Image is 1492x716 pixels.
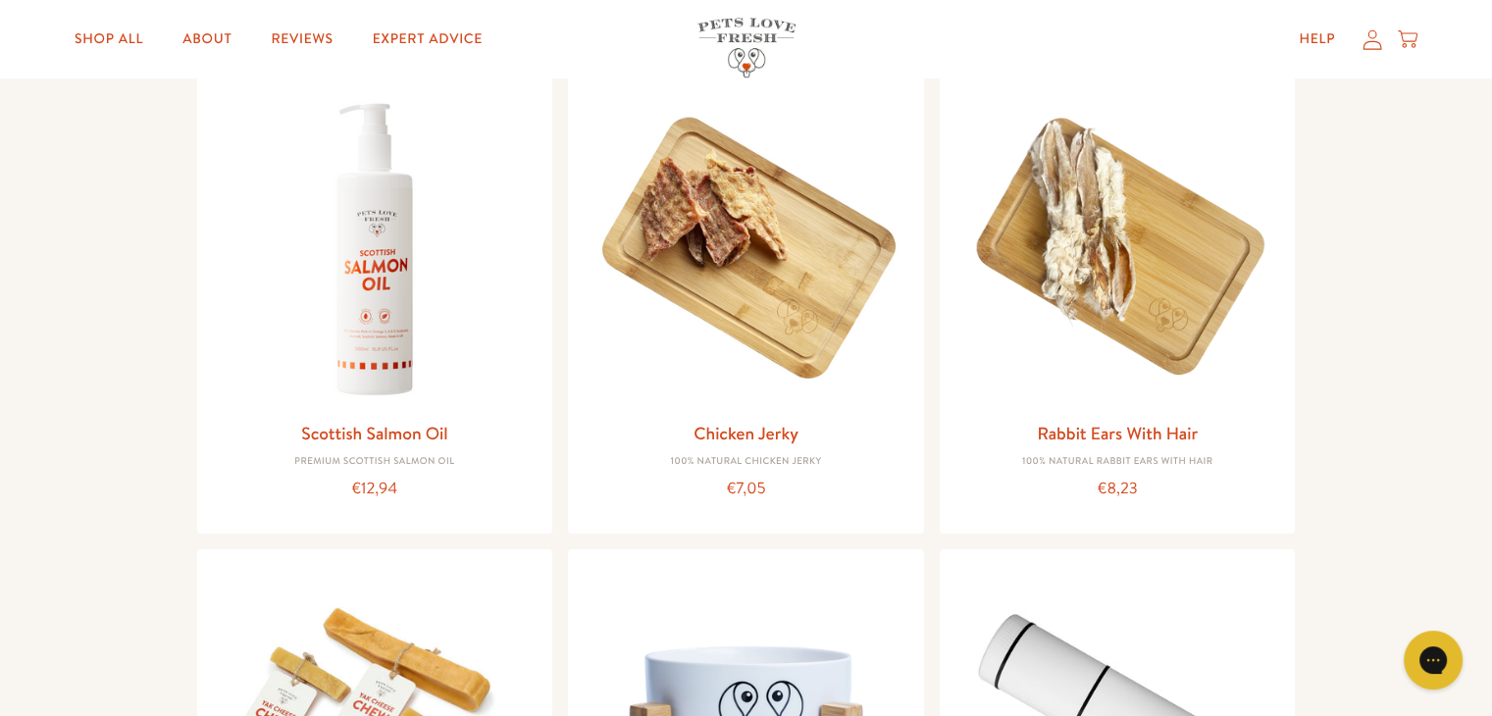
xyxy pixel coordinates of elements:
iframe: Gorgias live chat messenger [1394,624,1472,696]
img: Chicken Jerky [584,87,908,412]
a: About [167,20,247,59]
a: Reviews [255,20,348,59]
div: €7,05 [584,476,908,502]
div: 100% Natural Chicken Jerky [584,456,908,468]
a: Help [1283,20,1351,59]
img: Rabbit Ears With Hair [955,87,1280,412]
a: Rabbit Ears With Hair [1037,421,1198,445]
img: Pets Love Fresh [697,18,796,77]
div: €8,23 [955,476,1280,502]
a: Scottish Salmon Oil [301,421,447,445]
div: €12,94 [213,476,538,502]
div: 100% Natural Rabbit Ears with hair [955,456,1280,468]
a: Chicken Jerky [694,421,798,445]
img: Scottish Salmon Oil [213,87,538,412]
a: Shop All [59,20,159,59]
div: Premium Scottish Salmon Oil [213,456,538,468]
a: Expert Advice [357,20,498,59]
